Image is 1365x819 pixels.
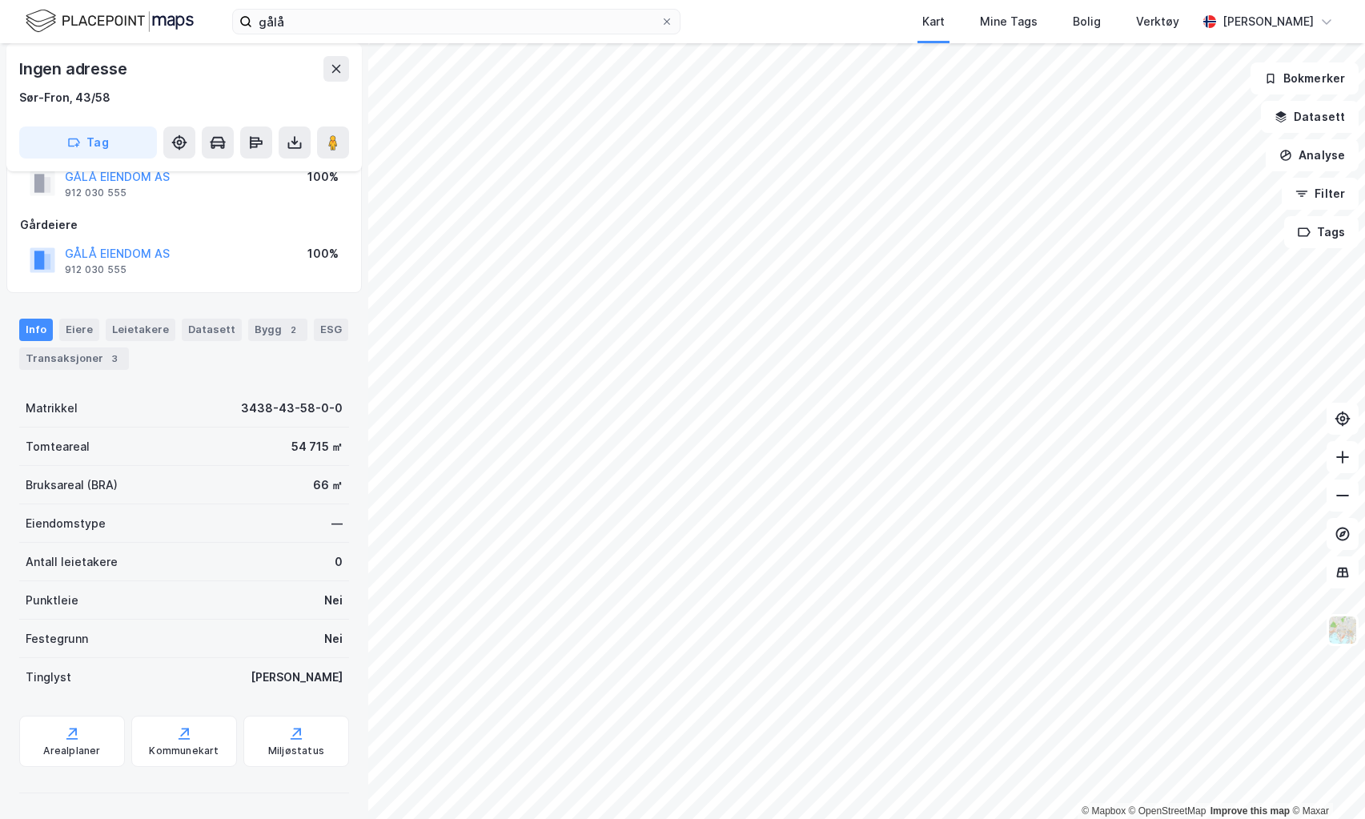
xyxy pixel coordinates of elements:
div: Tomteareal [26,437,90,456]
button: Tag [19,126,157,159]
div: Punktleie [26,591,78,610]
button: Analyse [1266,139,1359,171]
div: Mine Tags [980,12,1038,31]
div: 0 [335,552,343,572]
a: Improve this map [1210,805,1290,817]
div: Sør-Fron, 43/58 [19,88,110,107]
div: Ingen adresse [19,56,130,82]
div: 100% [307,244,339,263]
div: 3438-43-58-0-0 [241,399,343,418]
div: 100% [307,167,339,187]
div: Eiendomstype [26,514,106,533]
div: 54 715 ㎡ [291,437,343,456]
div: 66 ㎡ [313,476,343,495]
div: Miljøstatus [268,745,324,757]
div: Transaksjoner [19,347,129,370]
div: Leietakere [106,319,175,341]
div: 912 030 555 [65,263,126,276]
button: Tags [1284,216,1359,248]
div: Kontrollprogram for chat [1285,742,1365,819]
div: [PERSON_NAME] [1222,12,1314,31]
div: 3 [106,351,122,367]
div: Festegrunn [26,629,88,648]
img: Z [1327,615,1358,645]
div: [PERSON_NAME] [251,668,343,687]
div: Bolig [1073,12,1101,31]
div: 2 [285,322,301,338]
div: Datasett [182,319,242,341]
a: OpenStreetMap [1129,805,1206,817]
div: Matrikkel [26,399,78,418]
button: Filter [1282,178,1359,210]
button: Datasett [1261,101,1359,133]
img: logo.f888ab2527a4732fd821a326f86c7f29.svg [26,7,194,35]
div: Kommunekart [149,745,219,757]
div: Nei [324,629,343,648]
div: Antall leietakere [26,552,118,572]
input: Søk på adresse, matrikkel, gårdeiere, leietakere eller personer [252,10,660,34]
div: Bruksareal (BRA) [26,476,118,495]
button: Bokmerker [1251,62,1359,94]
div: Tinglyst [26,668,71,687]
div: Eiere [59,319,99,341]
div: Kart [922,12,945,31]
iframe: Chat Widget [1285,742,1365,819]
div: Verktøy [1136,12,1179,31]
div: Bygg [248,319,307,341]
a: Mapbox [1082,805,1126,817]
div: Arealplaner [43,745,100,757]
div: 912 030 555 [65,187,126,199]
div: Gårdeiere [20,215,348,235]
div: Info [19,319,53,341]
div: ESG [314,319,348,341]
div: — [331,514,343,533]
div: Nei [324,591,343,610]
